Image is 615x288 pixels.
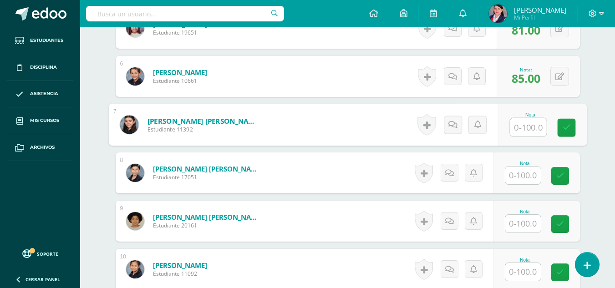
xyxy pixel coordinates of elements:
[126,212,144,230] img: 988547a4a5a95fd065b96b763cdb525b.png
[505,263,541,281] input: 0-100.0
[505,161,545,166] div: Nota
[489,5,507,23] img: 23d42507aef40743ce11d9d3b276c8c7.png
[153,270,207,278] span: Estudiante 11092
[512,22,540,38] span: 81.00
[153,261,207,270] a: [PERSON_NAME]
[147,116,259,126] a: [PERSON_NAME] [PERSON_NAME]
[7,107,73,134] a: Mis cursos
[514,5,566,15] span: [PERSON_NAME]
[153,77,207,85] span: Estudiante 10661
[30,144,55,151] span: Archivos
[505,167,541,184] input: 0-100.0
[7,134,73,161] a: Archivos
[126,19,144,37] img: ec76347d1e282cfdefb60ea6ee320b77.png
[25,276,60,283] span: Cerrar panel
[37,251,58,257] span: Soporte
[505,258,545,263] div: Nota
[30,37,63,44] span: Estudiantes
[30,64,57,71] span: Disciplina
[7,54,73,81] a: Disciplina
[7,81,73,108] a: Asistencia
[153,212,262,222] a: [PERSON_NAME] [PERSON_NAME]
[512,66,540,73] div: Nota:
[126,164,144,182] img: 763cef316814c30dcdb6780c0983a665.png
[147,126,259,134] span: Estudiante 11392
[514,14,566,21] span: Mi Perfil
[30,117,59,124] span: Mis cursos
[7,27,73,54] a: Estudiantes
[126,260,144,278] img: 52b02f2b78fc897d637f533264958f93.png
[153,164,262,173] a: [PERSON_NAME] [PERSON_NAME]
[509,112,551,117] div: Nota
[11,247,69,259] a: Soporte
[30,90,58,97] span: Asistencia
[510,118,546,136] input: 0-100.0
[505,215,541,232] input: 0-100.0
[505,209,545,214] div: Nota
[153,29,207,36] span: Estudiante 19651
[153,68,207,77] a: [PERSON_NAME]
[153,222,262,229] span: Estudiante 20161
[153,173,262,181] span: Estudiante 17051
[512,71,540,86] span: 85.00
[86,6,284,21] input: Busca un usuario...
[126,67,144,86] img: 83314a11065c13bb00386d4ec1f9828f.png
[120,115,138,134] img: 04483f8b1c376941a79d8d7b15af16e8.png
